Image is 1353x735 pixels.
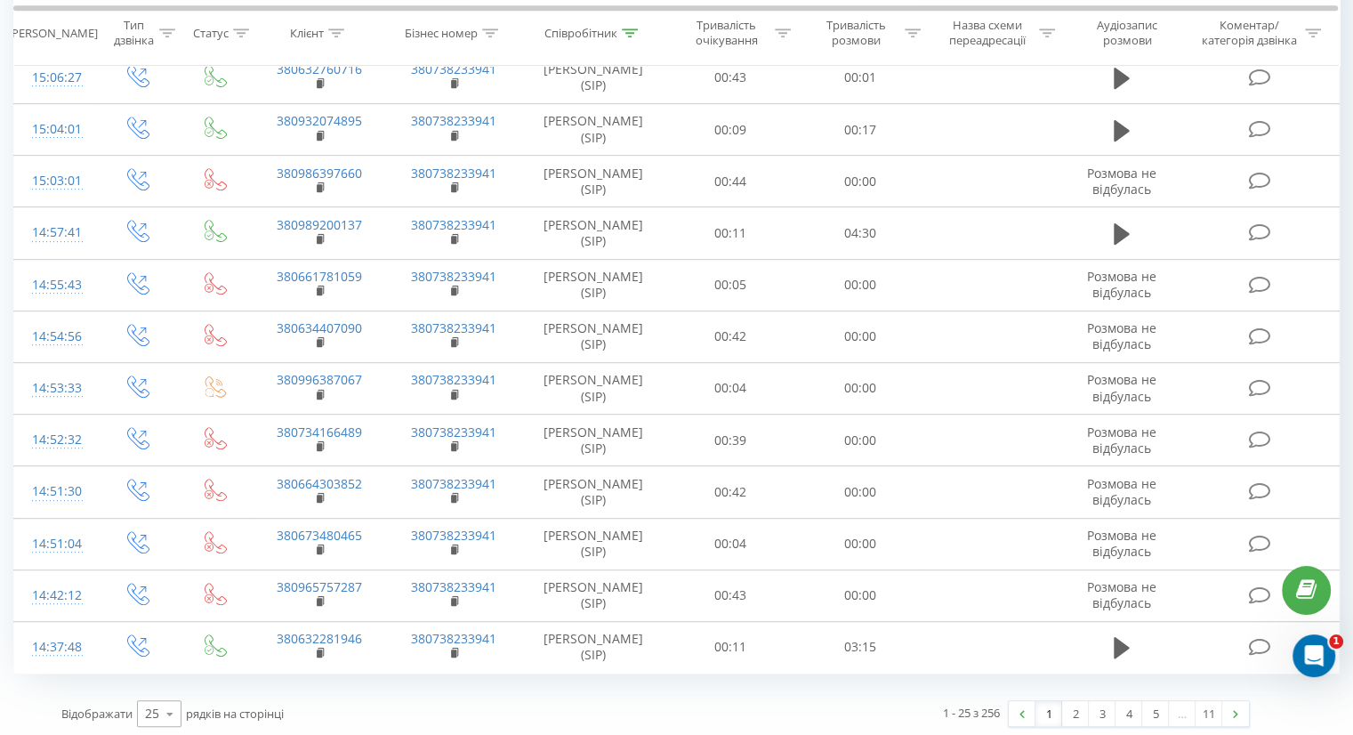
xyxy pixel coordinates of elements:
[411,268,496,285] a: 380738233941
[290,26,324,41] div: Клієнт
[1293,634,1335,677] iframe: Intercom live chat
[411,216,496,233] a: 380738233941
[943,704,1000,722] div: 1 - 25 з 256
[277,216,362,233] a: 380989200137
[666,362,795,414] td: 00:04
[795,621,924,673] td: 03:15
[277,165,362,182] a: 380986397660
[795,466,924,518] td: 00:00
[666,207,795,259] td: 00:11
[411,475,496,492] a: 380738233941
[666,621,795,673] td: 00:11
[32,215,79,250] div: 14:57:41
[795,156,924,207] td: 00:00
[277,112,362,129] a: 380932074895
[1329,634,1343,649] span: 1
[32,268,79,303] div: 14:55:43
[1087,268,1156,301] span: Розмова не відбулась
[411,165,496,182] a: 380738233941
[521,311,666,362] td: [PERSON_NAME] (SIP)
[277,527,362,544] a: 380673480465
[32,112,79,147] div: 15:04:01
[521,569,666,621] td: [PERSON_NAME] (SIP)
[521,104,666,156] td: [PERSON_NAME] (SIP)
[521,466,666,518] td: [PERSON_NAME] (SIP)
[411,578,496,595] a: 380738233941
[666,156,795,207] td: 00:44
[32,630,79,665] div: 14:37:48
[145,705,159,723] div: 25
[186,706,284,722] span: рядків на сторінці
[112,19,154,49] div: Тип дзвінка
[1087,424,1156,456] span: Розмова не відбулась
[277,424,362,440] a: 380734166489
[795,415,924,466] td: 00:00
[1196,19,1301,49] div: Коментар/категорія дзвінка
[1087,527,1156,560] span: Розмова не відбулась
[1075,19,1180,49] div: Аудіозапис розмови
[1087,578,1156,611] span: Розмова не відбулась
[32,423,79,457] div: 14:52:32
[795,518,924,569] td: 00:00
[1087,475,1156,508] span: Розмова не відбулась
[1087,165,1156,198] span: Розмова не відбулась
[277,630,362,647] a: 380632281946
[521,362,666,414] td: [PERSON_NAME] (SIP)
[193,26,229,41] div: Статус
[277,61,362,77] a: 380632760716
[8,26,98,41] div: [PERSON_NAME]
[795,259,924,311] td: 00:00
[795,104,924,156] td: 00:17
[795,207,924,259] td: 04:30
[521,621,666,673] td: [PERSON_NAME] (SIP)
[411,112,496,129] a: 380738233941
[1062,701,1089,726] a: 2
[32,474,79,509] div: 14:51:30
[1035,701,1062,726] a: 1
[521,259,666,311] td: [PERSON_NAME] (SIP)
[811,19,900,49] div: Тривалість розмови
[1196,701,1222,726] a: 11
[32,61,79,95] div: 15:06:27
[277,475,362,492] a: 380664303852
[411,424,496,440] a: 380738233941
[32,371,79,406] div: 14:53:33
[521,415,666,466] td: [PERSON_NAME] (SIP)
[1087,371,1156,404] span: Розмова не відбулась
[32,578,79,613] div: 14:42:12
[1169,701,1196,726] div: …
[682,19,771,49] div: Тривалість очікування
[666,259,795,311] td: 00:05
[666,415,795,466] td: 00:39
[521,207,666,259] td: [PERSON_NAME] (SIP)
[32,527,79,561] div: 14:51:04
[666,569,795,621] td: 00:43
[411,371,496,388] a: 380738233941
[795,52,924,103] td: 00:01
[411,319,496,336] a: 380738233941
[795,362,924,414] td: 00:00
[1087,319,1156,352] span: Розмова не відбулась
[521,52,666,103] td: [PERSON_NAME] (SIP)
[666,466,795,518] td: 00:42
[521,156,666,207] td: [PERSON_NAME] (SIP)
[1115,701,1142,726] a: 4
[277,578,362,595] a: 380965757287
[795,569,924,621] td: 00:00
[277,268,362,285] a: 380661781059
[521,518,666,569] td: [PERSON_NAME] (SIP)
[544,26,617,41] div: Співробітник
[411,527,496,544] a: 380738233941
[411,630,496,647] a: 380738233941
[941,19,1035,49] div: Назва схеми переадресації
[61,706,133,722] span: Відображати
[1089,701,1115,726] a: 3
[411,61,496,77] a: 380738233941
[32,164,79,198] div: 15:03:01
[795,311,924,362] td: 00:00
[666,311,795,362] td: 00:42
[277,319,362,336] a: 380634407090
[405,26,478,41] div: Бізнес номер
[666,518,795,569] td: 00:04
[277,371,362,388] a: 380996387067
